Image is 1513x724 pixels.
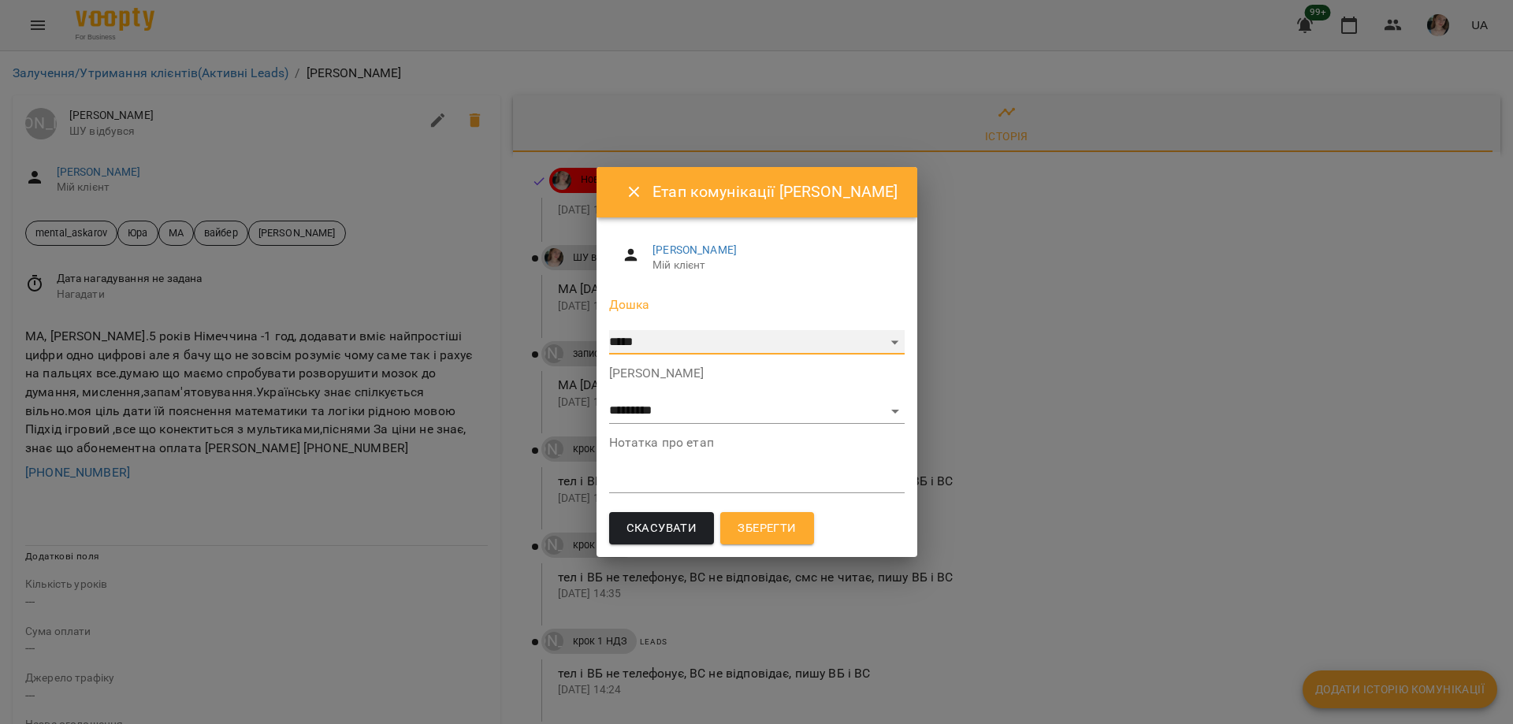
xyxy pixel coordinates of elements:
label: Дошка [609,299,905,311]
a: [PERSON_NAME] [652,243,737,256]
span: Скасувати [626,518,697,539]
span: Зберегти [738,518,796,539]
label: Нотатка про етап [609,436,905,449]
button: Close [615,173,653,211]
h6: Етап комунікації [PERSON_NAME] [652,180,898,204]
button: Зберегти [720,512,813,545]
button: Скасувати [609,512,715,545]
label: [PERSON_NAME] [609,367,905,380]
span: Мій клієнт [652,258,891,273]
